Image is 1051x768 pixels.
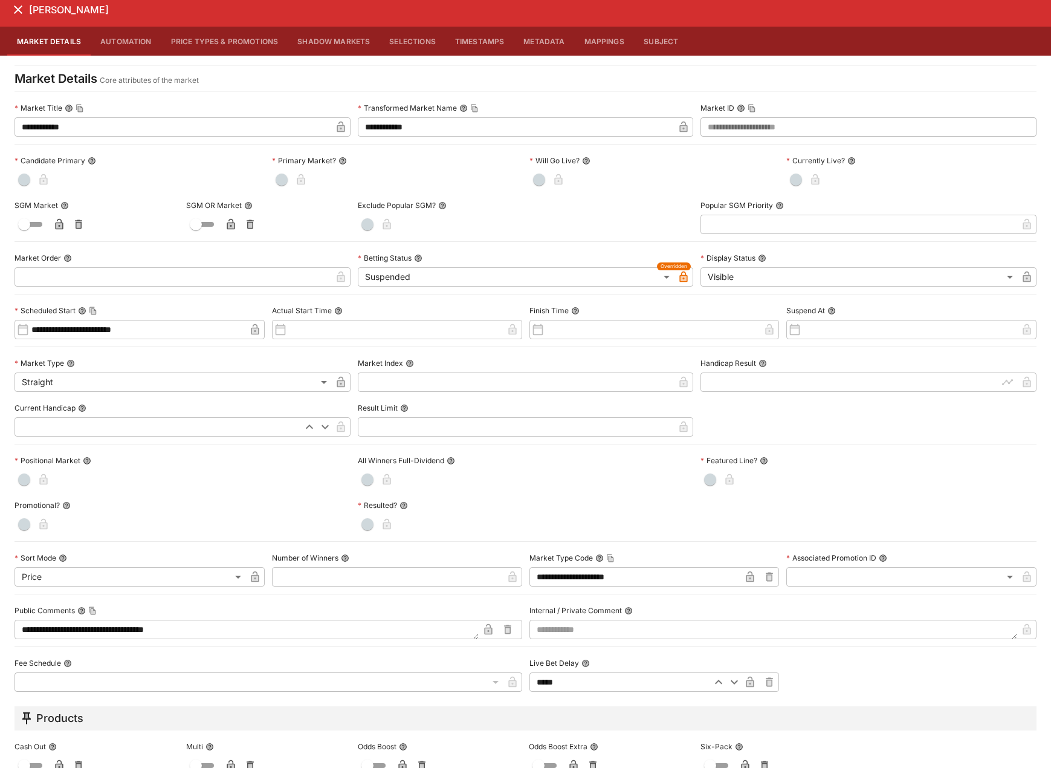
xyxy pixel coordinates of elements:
[89,307,97,315] button: Copy To Clipboard
[758,254,766,262] button: Display Status
[15,103,62,113] p: Market Title
[400,404,409,412] button: Result Limit
[529,658,579,668] p: Live Bet Delay
[847,157,856,165] button: Currently Live?
[529,553,593,563] p: Market Type Code
[15,605,75,616] p: Public Comments
[91,27,161,56] button: Automation
[15,358,64,368] p: Market Type
[760,457,768,465] button: Featured Line?
[758,359,767,368] button: Handicap Result
[15,253,61,263] p: Market Order
[406,359,414,368] button: Market Index
[48,743,57,751] button: Cash Out
[65,104,73,112] button: Market TitleCopy To Clipboard
[786,305,825,316] p: Suspend At
[470,104,479,112] button: Copy To Clipboard
[827,307,836,315] button: Suspend At
[735,743,743,751] button: Six-Pack
[78,404,86,412] button: Current Handicap
[15,155,85,166] p: Candidate Primary
[571,307,580,315] button: Finish Time
[700,267,1017,287] div: Visible
[36,711,83,725] h5: Products
[661,262,687,270] span: Overridden
[186,200,242,210] p: SGM OR Market
[414,254,422,262] button: Betting Status
[59,554,67,562] button: Sort Mode
[606,554,615,562] button: Copy To Clipboard
[748,104,756,112] button: Copy To Clipboard
[272,305,332,316] p: Actual Start Time
[595,554,604,562] button: Market Type CodeCopy To Clipboard
[15,403,76,413] p: Current Handicap
[358,455,444,466] p: All Winners Full-Dividend
[161,27,288,56] button: Price Types & Promotions
[15,658,61,668] p: Fee Schedule
[529,605,622,616] p: Internal / Private Comment
[358,500,397,510] p: Resulted?
[529,741,587,752] p: Odds Boost Extra
[700,253,755,263] p: Display Status
[15,373,331,392] div: Straight
[358,741,396,752] p: Odds Boost
[205,743,214,751] button: Multi
[341,554,349,562] button: Number of Winners
[358,358,403,368] p: Market Index
[83,457,91,465] button: Positional Market
[879,554,887,562] button: Associated Promotion ID
[60,201,69,210] button: SGM Market
[575,27,634,56] button: Mappings
[244,201,253,210] button: SGM OR Market
[529,155,580,166] p: Will Go Live?
[447,457,455,465] button: All Winners Full-Dividend
[7,27,91,56] button: Market Details
[76,104,84,112] button: Copy To Clipboard
[399,501,408,510] button: Resulted?
[15,71,97,86] h4: Market Details
[358,253,412,263] p: Betting Status
[624,607,633,615] button: Internal / Private Comment
[15,455,80,466] p: Positional Market
[700,455,757,466] p: Featured Line?
[15,741,46,752] p: Cash Out
[15,200,58,210] p: SGM Market
[88,607,97,615] button: Copy To Clipboard
[737,104,745,112] button: Market IDCopy To Clipboard
[514,27,574,56] button: Metadata
[338,157,347,165] button: Primary Market?
[334,307,343,315] button: Actual Start Time
[380,27,445,56] button: Selections
[358,103,457,113] p: Transformed Market Name
[77,607,86,615] button: Public CommentsCopy To Clipboard
[529,305,569,316] p: Finish Time
[634,27,688,56] button: Subject
[358,200,436,210] p: Exclude Popular SGM?
[358,403,398,413] p: Result Limit
[700,200,773,210] p: Popular SGM Priority
[786,155,845,166] p: Currently Live?
[581,659,590,668] button: Live Bet Delay
[63,659,72,668] button: Fee Schedule
[29,4,109,16] h6: [PERSON_NAME]
[775,201,784,210] button: Popular SGM Priority
[78,307,86,315] button: Scheduled StartCopy To Clipboard
[100,74,199,86] p: Core attributes of the market
[66,359,75,368] button: Market Type
[62,501,71,510] button: Promotional?
[272,155,336,166] p: Primary Market?
[63,254,72,262] button: Market Order
[700,358,756,368] p: Handicap Result
[445,27,514,56] button: Timestamps
[15,567,245,587] div: Price
[399,743,407,751] button: Odds Boost
[358,267,674,287] div: Suspended
[786,553,876,563] p: Associated Promotion ID
[15,553,56,563] p: Sort Mode
[15,305,76,316] p: Scheduled Start
[459,104,468,112] button: Transformed Market NameCopy To Clipboard
[700,103,734,113] p: Market ID
[700,741,732,752] p: Six-Pack
[438,201,447,210] button: Exclude Popular SGM?
[15,500,60,510] p: Promotional?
